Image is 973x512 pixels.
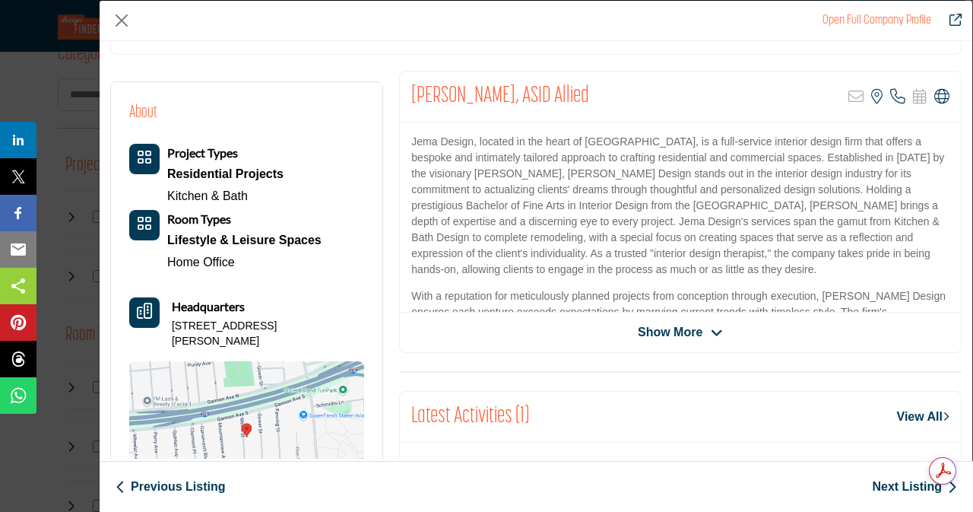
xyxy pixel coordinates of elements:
h2: Marilyn Ajose, ASID Allied [411,83,589,110]
a: Home Office [167,256,235,269]
h2: Latest Activities (1) [411,403,529,431]
a: View All [897,408,949,426]
p: [STREET_ADDRESS][PERSON_NAME] [172,319,364,348]
button: Headquarter icon [129,297,160,328]
button: Category Icon [129,144,160,174]
a: Project Types [167,147,238,160]
a: Room Types [167,213,231,226]
p: With a reputation for meticulously planned projects from conception through execution, [PERSON_NA... [411,288,949,432]
p: Jema Design, located in the heart of [GEOGRAPHIC_DATA], is a full-service interior design firm th... [411,134,949,278]
span: Show More [638,323,702,342]
a: Residential Projects [167,163,284,186]
a: Next Listing [872,478,957,496]
div: Types of projects range from simple residential renovations to highly complex commercial initiati... [167,163,284,186]
h2: About [129,100,157,126]
b: Room Types [167,211,231,226]
a: Lifestyle & Leisure Spaces [167,229,322,252]
a: Redirect to marilyn-ajose [939,11,962,30]
button: Close [110,9,133,32]
a: Kitchen & Bath [167,189,248,202]
b: Headquarters [172,297,245,316]
b: Project Types [167,145,238,160]
a: Previous Listing [116,478,225,496]
button: Category Icon [129,210,160,240]
a: Redirect to marilyn-ajose [822,14,931,27]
